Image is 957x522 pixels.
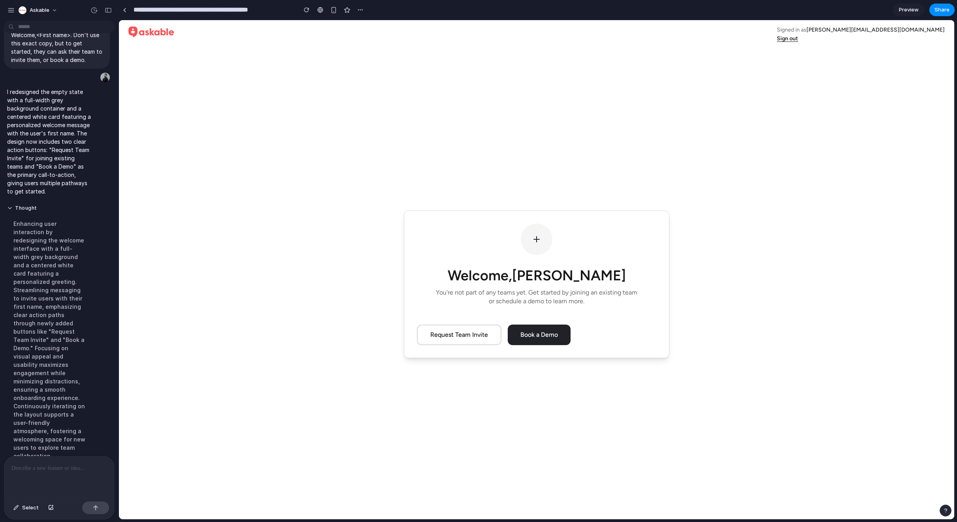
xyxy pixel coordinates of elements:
p: I redesigned the empty state with a full-width grey background container and a centered white car... [7,88,92,195]
button: Book a Demo [389,304,452,325]
span: askable [30,6,49,14]
p: Signed in as [658,6,826,13]
span: Select [22,504,39,512]
button: Share [929,4,955,16]
button: Select [9,501,43,514]
button: askable [15,4,62,17]
svg: , , [9,6,55,17]
a: Sign out [658,15,679,22]
span: [PERSON_NAME][EMAIL_ADDRESS][DOMAIN_NAME] [688,6,826,13]
h1: Welcome, [PERSON_NAME] [316,248,519,263]
button: Request Team Invite [298,304,382,325]
div: Enhancing user interaction by redesigning the welcome interface with a full-width grey background... [7,215,92,473]
span: Preview [899,6,919,14]
span: Share [934,6,949,14]
a: Preview [893,4,925,16]
p: You're not part of any teams yet. Get started by joining an existing team or schedule a demo to l... [316,268,519,285]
